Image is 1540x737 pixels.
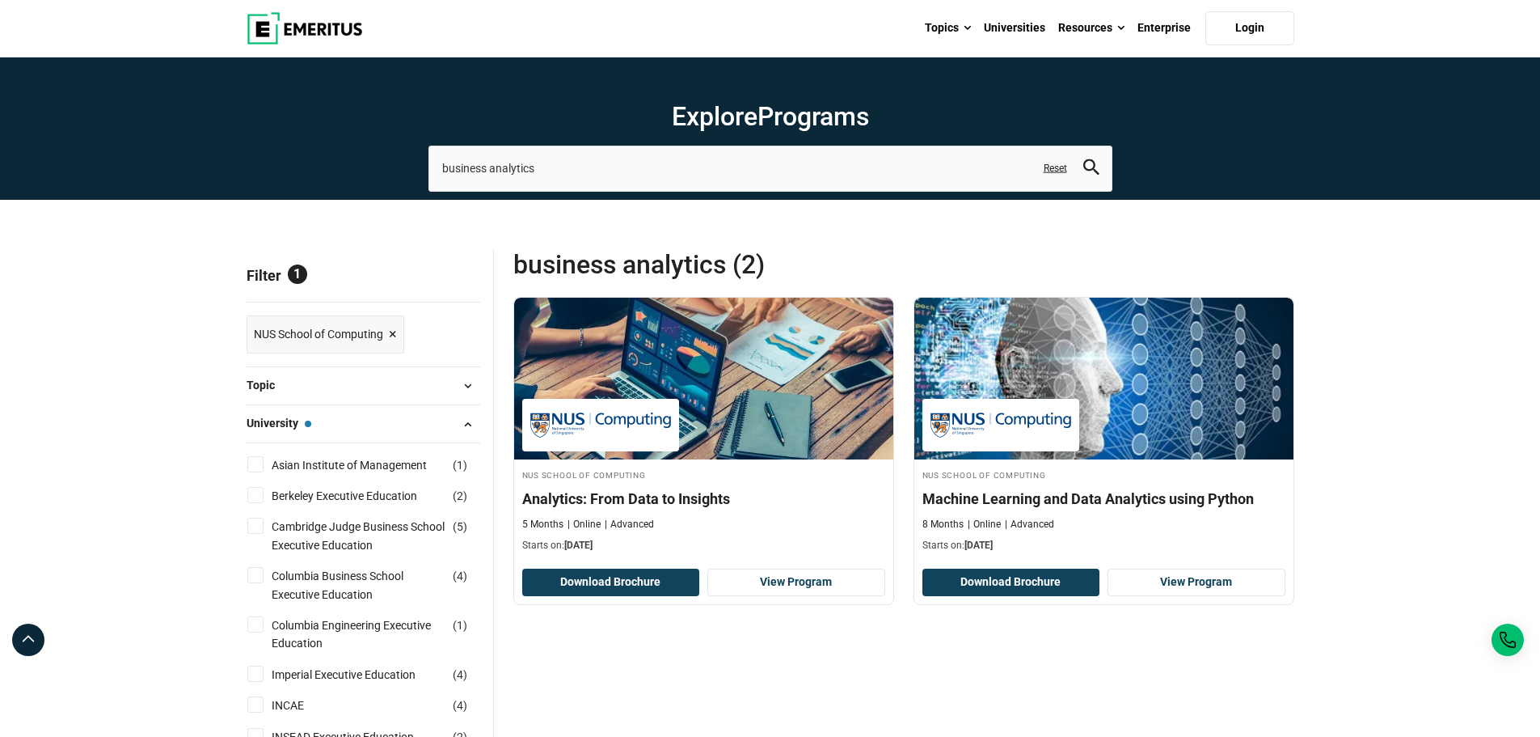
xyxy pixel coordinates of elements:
span: business analytics (2) [513,248,904,281]
a: Login [1205,11,1294,45]
a: Business Analytics Course by NUS School of Computing - September 30, 2025 NUS School of Computing... [514,298,893,561]
p: Starts on: [922,539,1285,553]
h4: Analytics: From Data to Insights [522,489,885,509]
a: Cambridge Judge Business School Executive Education [272,518,478,554]
p: Advanced [605,518,654,532]
span: ( ) [453,666,467,684]
img: Machine Learning and Data Analytics using Python | Online AI and Machine Learning Course [914,298,1293,460]
img: NUS School of Computing [530,407,671,443]
p: Advanced [1005,518,1054,532]
a: View Program [1108,569,1285,596]
a: INCAE [272,697,336,714]
span: ( ) [453,456,467,474]
button: Download Brochure [522,569,700,596]
a: Berkeley Executive Education [272,487,449,505]
a: NUS School of Computing × [247,316,404,354]
span: 2 [457,489,463,502]
a: AI and Machine Learning Course by NUS School of Computing - September 30, 2025 NUS School of Comp... [914,298,1293,561]
span: 4 [457,570,463,582]
button: University [247,412,480,436]
span: University [247,414,311,432]
span: 5 [457,520,463,533]
a: Columbia Engineering Executive Education [272,616,478,653]
h4: Machine Learning and Data Analytics using Python [922,489,1285,509]
a: Asian Institute of Management [272,456,459,474]
span: × [389,323,397,346]
h4: NUS School of Computing [922,468,1285,481]
a: Reset all [430,267,480,288]
img: Analytics: From Data to Insights | Online Business Analytics Course [514,298,893,460]
span: [DATE] [564,540,593,551]
p: Starts on: [522,539,885,553]
h1: Explore [428,100,1112,133]
a: Columbia Business School Executive Education [272,567,478,604]
span: ( ) [453,616,467,634]
span: 4 [457,668,463,681]
p: Online [968,518,1001,532]
span: ( ) [453,518,467,536]
span: ( ) [453,697,467,714]
input: search-page [428,146,1112,191]
span: NUS School of Computing [254,325,383,343]
p: Online [567,518,601,532]
span: [DATE] [964,540,993,551]
span: 4 [457,699,463,712]
span: 1 [288,265,307,284]
span: Topic [247,376,288,394]
p: Filter [247,248,480,302]
button: Download Brochure [922,569,1100,596]
button: search [1083,159,1099,178]
a: Reset search [1044,162,1067,176]
p: 8 Months [922,518,964,532]
a: View Program [707,569,885,596]
img: NUS School of Computing [930,407,1071,443]
span: 1 [457,619,463,632]
span: ( ) [453,567,467,585]
span: Programs [757,101,869,132]
a: Imperial Executive Education [272,666,448,684]
p: 5 Months [522,518,563,532]
span: ( ) [453,487,467,505]
h4: NUS School of Computing [522,468,885,481]
a: search [1083,163,1099,179]
span: 1 [457,459,463,472]
button: Topic [247,374,480,398]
